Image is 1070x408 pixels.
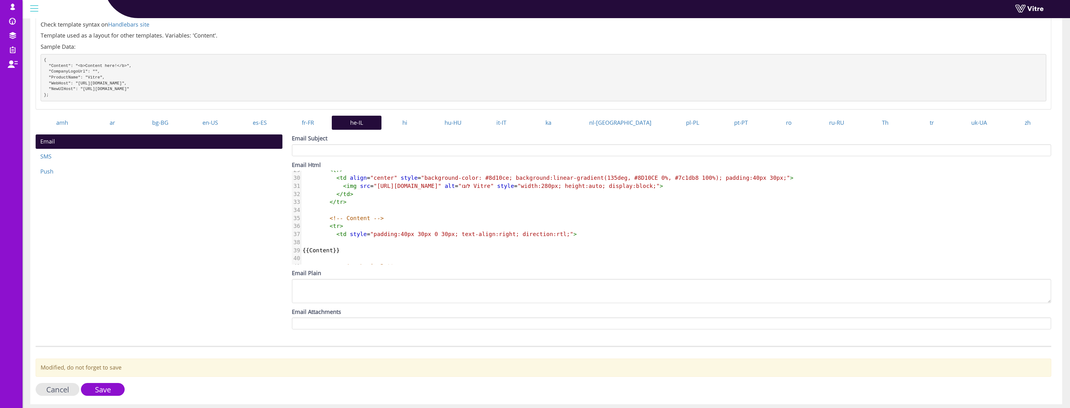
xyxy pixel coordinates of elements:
span: < [336,231,340,237]
span: td [343,191,350,197]
a: ar [89,116,135,130]
label: Email Attachments [292,308,341,316]
span: = [302,231,577,237]
span: > [340,223,343,229]
a: uk-UA [954,116,1004,130]
label: Email Html [292,161,321,169]
input: Save [81,383,125,396]
div: 32 [292,190,301,198]
div: 37 [292,230,301,238]
span: align [350,174,367,181]
a: it-IT [478,116,525,130]
span: "center" [370,174,397,181]
a: es-ES [235,116,284,130]
label: Email Subject [292,134,327,143]
a: nl-[GEOGRAPHIC_DATA] [572,116,669,130]
span: < [330,223,333,229]
span: td [340,174,346,181]
span: "width:280px; height:auto; display:block;" [517,183,659,189]
span: tr [336,199,343,205]
span: > [350,191,353,197]
a: amh [36,116,89,130]
span: > [343,199,346,205]
p: Check template syntax on [41,21,1046,29]
div: 33 [292,198,301,206]
a: Cancel [36,383,79,396]
a: bg-BG [136,116,185,130]
span: = = [302,174,794,181]
span: < [336,174,340,181]
div: Modified, do not forget to save [36,359,1051,377]
span: > [790,174,794,181]
a: he-IL [332,116,381,130]
div: 34 [292,206,301,214]
span: = = = [302,183,663,189]
div: 40 [292,254,301,262]
span: style [350,231,367,237]
div: 30 [292,174,301,182]
span: img [346,183,357,189]
a: zh [1004,116,1051,130]
a: SMS [36,149,282,164]
a: Handlebars site [108,21,149,28]
span: alt [445,183,455,189]
div: 41 [292,262,301,270]
div: 39 [292,246,301,254]
div: 31 [292,182,301,190]
span: "[URL][DOMAIN_NAME]" [374,183,441,189]
a: hu-HU [428,116,478,130]
div: 38 [292,238,301,246]
span: src [360,183,371,189]
span: tr [333,223,340,229]
a: pl-PL [669,116,717,130]
span: < [330,167,333,173]
span: style [497,183,514,189]
span: > [660,183,663,189]
a: ka [525,116,572,130]
p: Sample Data: [41,43,1046,51]
span: </ [330,199,336,205]
a: fr-FR [284,116,332,130]
div: 36 [292,222,301,230]
span: < [343,183,346,189]
a: tr [909,116,954,130]
a: en-US [185,116,235,130]
span: "background-color: #8d10ce; background:linear-gradient(135deg, #8D10CE 0%, #7c1db8 100%); padding... [421,174,790,181]
span: "לוגו Vitre" [458,183,494,189]
a: Push [36,164,282,179]
span: tr [333,167,340,173]
span: > [573,231,577,237]
a: ru-RU [812,116,861,130]
span: <!-- Content --> [330,215,384,221]
a: Email [36,134,282,149]
a: ro [765,116,812,130]
p: Template used as a layout for other templates. Variables: 'Content'. [41,32,1046,40]
span: > [340,167,343,173]
span: "padding:40px 30px 0 30px; text-align:right; direction:rtl;" [370,231,573,237]
pre: { "Content": "<b>Content here!</b>", "CompanyLogoUrl": "", "ProductName": "Vitre", "WebHost": "[U... [41,54,1046,101]
span: style [401,174,418,181]
a: pt-PT [717,116,765,130]
a: hi [381,116,428,130]
span: td [340,231,346,237]
a: Th [861,116,909,130]
span: {{Content}} [302,247,340,254]
span: <!-- Login Button --> [343,263,414,269]
label: Email Plain [292,269,321,277]
span: </ [336,191,343,197]
div: 35 [292,214,301,222]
